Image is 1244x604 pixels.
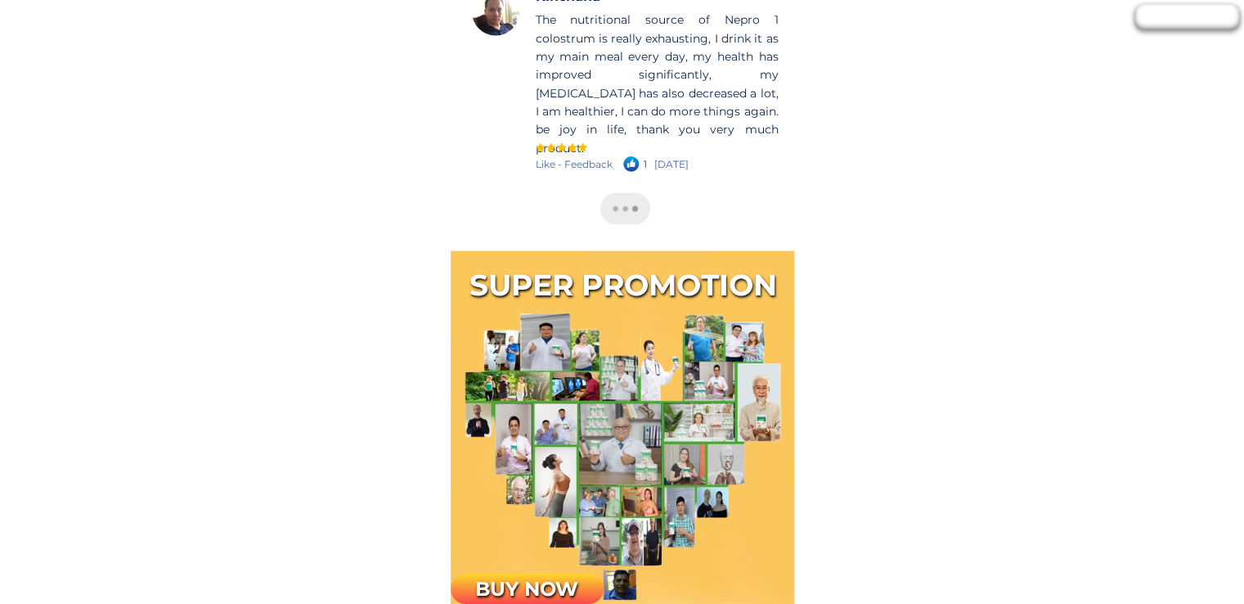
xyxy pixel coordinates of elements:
div: [DATE] [654,159,788,170]
div: 1 [644,159,683,170]
div: The nutritional source of Nepro 1 colostrum is really exhausting, I drink it as my main meal ever... [535,11,778,176]
h3: SUPER PROMOTION [463,262,784,309]
div: Like - Feedback [536,159,670,170]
